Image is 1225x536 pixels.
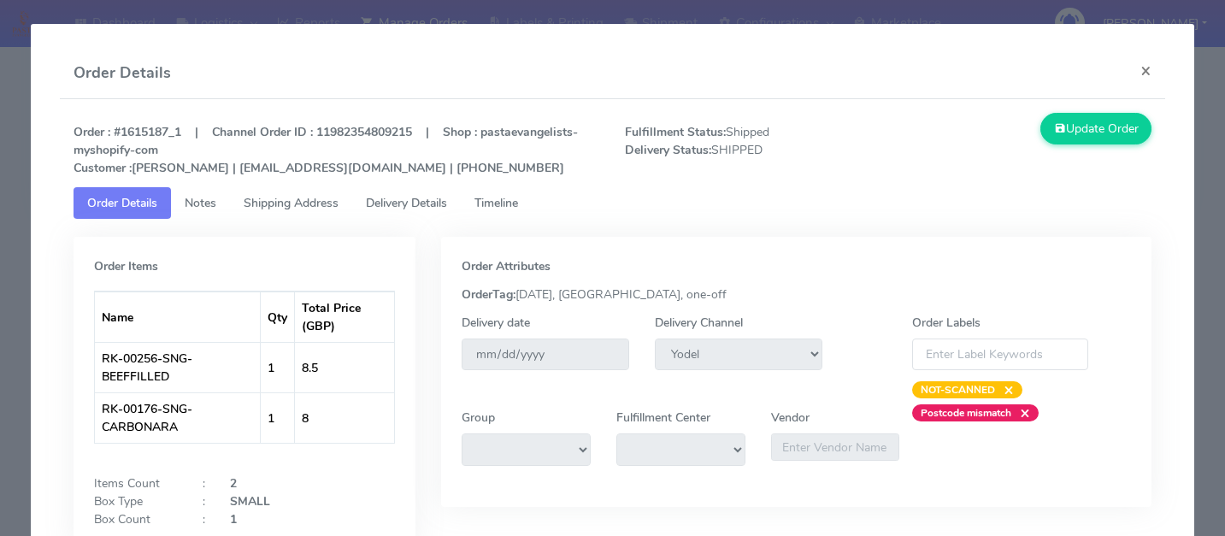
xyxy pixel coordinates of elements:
[921,383,995,397] strong: NOT-SCANNED
[655,314,743,332] label: Delivery Channel
[462,286,515,303] strong: OrderTag:
[912,339,1088,370] input: Enter Label Keywords
[87,195,157,211] span: Order Details
[94,258,158,274] strong: Order Items
[1011,404,1030,421] span: ×
[295,392,394,443] td: 8
[612,123,888,177] span: Shipped SHIPPED
[474,195,518,211] span: Timeline
[244,195,339,211] span: Shipping Address
[81,510,190,528] div: Box Count
[230,475,237,492] strong: 2
[190,510,217,528] div: :
[95,392,261,443] td: RK-00176-SNG-CARBONARA
[261,342,295,392] td: 1
[95,292,261,342] th: Name
[995,381,1014,398] span: ×
[95,342,261,392] td: RK-00256-SNG-BEEFFILLED
[261,392,295,443] td: 1
[81,492,190,510] div: Box Type
[366,195,447,211] span: Delivery Details
[921,406,1011,420] strong: Postcode mismatch
[912,314,981,332] label: Order Labels
[771,433,900,461] input: Enter Vendor Name
[295,342,394,392] td: 8.5
[190,474,217,492] div: :
[81,474,190,492] div: Items Count
[462,258,551,274] strong: Order Attributes
[190,492,217,510] div: :
[771,409,810,427] label: Vendor
[74,160,132,176] strong: Customer :
[295,292,394,342] th: Total Price (GBP)
[1127,48,1165,93] button: Close
[261,292,295,342] th: Qty
[74,62,171,85] h4: Order Details
[74,124,578,176] strong: Order : #1615187_1 | Channel Order ID : 11982354809215 | Shop : pastaevangelists-myshopify-com [P...
[1040,113,1151,144] button: Update Order
[449,286,1144,303] div: [DATE], [GEOGRAPHIC_DATA], one-off
[462,409,495,427] label: Group
[230,511,237,527] strong: 1
[185,195,216,211] span: Notes
[230,493,270,509] strong: SMALL
[625,124,726,140] strong: Fulfillment Status:
[74,187,1151,219] ul: Tabs
[462,314,530,332] label: Delivery date
[625,142,711,158] strong: Delivery Status:
[616,409,710,427] label: Fulfillment Center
